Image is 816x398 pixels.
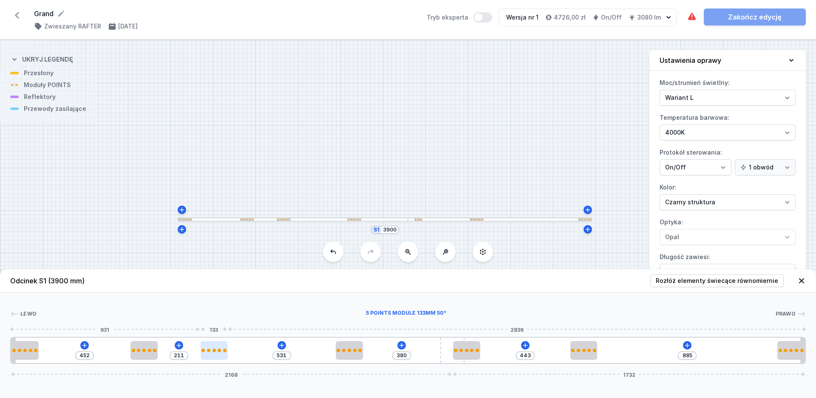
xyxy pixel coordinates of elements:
div: 5 POINTS module 133mm 50° [37,310,775,318]
h4: Ustawienia oprawy [660,55,721,65]
button: Dodaj element [278,341,286,350]
input: Wymiar [mm] [518,352,532,359]
div: Wersja nr 1 [506,13,538,22]
h4: On/Off [601,13,622,22]
div: 5 POINTS module 133mm 50° [777,341,805,360]
div: 5 POINTS module 133mm 50° [11,341,39,360]
label: Tryb eksperta [427,12,492,23]
select: Optyka: [660,229,796,245]
h4: Ukryj legendę [22,55,73,64]
button: Ustawienia oprawy [649,50,806,71]
button: Dodaj element [80,341,89,350]
select: Moc/strumień świetlny: [660,90,796,106]
label: Optyka: [660,215,796,245]
select: Protokół sterowania: [660,159,731,175]
select: Temperatura barwowa: [660,124,796,141]
span: 931 [97,327,113,332]
input: Wymiar [mm] [383,226,397,233]
form: Grand [34,8,416,19]
div: 5 POINTS module 133mm 50° [570,341,598,360]
span: Prawo [776,310,796,317]
label: Moc/strumień świetlny: [660,76,796,106]
div: 5 POINTS module 133mm 50° [130,341,158,360]
span: Lewo [20,310,37,317]
h4: Odcinek S1 [10,276,85,286]
button: Dodaj element [397,341,406,350]
input: Wymiar [mm] [275,352,289,359]
h4: 3080 lm [637,13,661,22]
div: 5 POINTS module 133mm 50° [336,341,363,360]
input: Wymiar [mm] [395,352,408,359]
button: Edytuj nazwę projektu [57,9,65,18]
span: 2836 [507,327,527,332]
h4: Zwieszany RAFTER [44,22,101,31]
label: Kolor: [660,181,796,210]
input: Wymiar [mm] [680,352,694,359]
button: Tryb eksperta [473,12,492,23]
div: 5 POINTS module 133mm 50° [201,341,228,360]
span: (3900 mm) [48,277,85,285]
input: Wymiar [mm] [78,352,91,359]
input: Wymiar [mm] [172,352,186,359]
label: Długość zawiesi: [660,250,796,280]
button: Wersja nr 14726,00 złOn/Off3080 lm [499,8,677,26]
h4: 4726,00 zł [554,13,586,22]
label: Temperatura barwowa: [660,111,796,141]
span: 2168 [221,372,241,377]
h4: [DATE] [118,22,138,31]
select: Protokół sterowania: [735,159,796,175]
button: Dodaj element [175,341,183,350]
select: Długość zawiesi: [660,264,796,280]
button: Ukryj legendę [10,48,73,69]
button: Dodaj element [683,341,691,350]
div: 5 POINTS module 133mm 50° [453,341,480,360]
button: Rozłóż elementy świecące równomiernie [650,274,784,287]
label: Protokół sterowania: [660,146,796,175]
span: 1732 [620,372,639,377]
select: Kolor: [660,194,796,210]
span: 133 [206,327,221,332]
button: Dodaj element [521,341,530,350]
span: Rozłóż elementy świecące równomiernie [656,277,778,285]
